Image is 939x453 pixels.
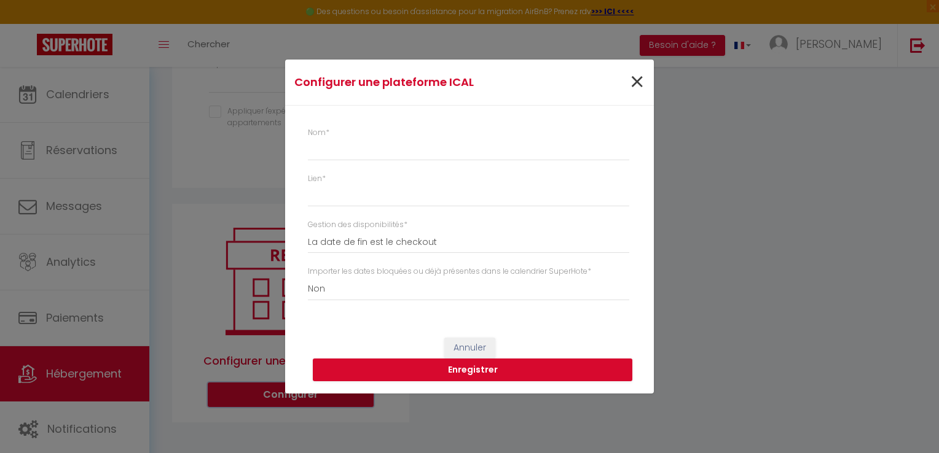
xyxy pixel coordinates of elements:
label: Gestion des disponibilités [308,219,407,231]
label: Nom [308,127,329,139]
button: Annuler [444,338,495,358]
button: Enregistrer [313,358,632,382]
button: Close [629,69,645,96]
label: Importer les dates bloquées ou déjà présentes dans le calendrier SuperHote [308,266,591,277]
h4: Configurer une plateforme ICAL [294,74,522,91]
label: Lien [308,173,326,185]
span: × [629,64,645,101]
